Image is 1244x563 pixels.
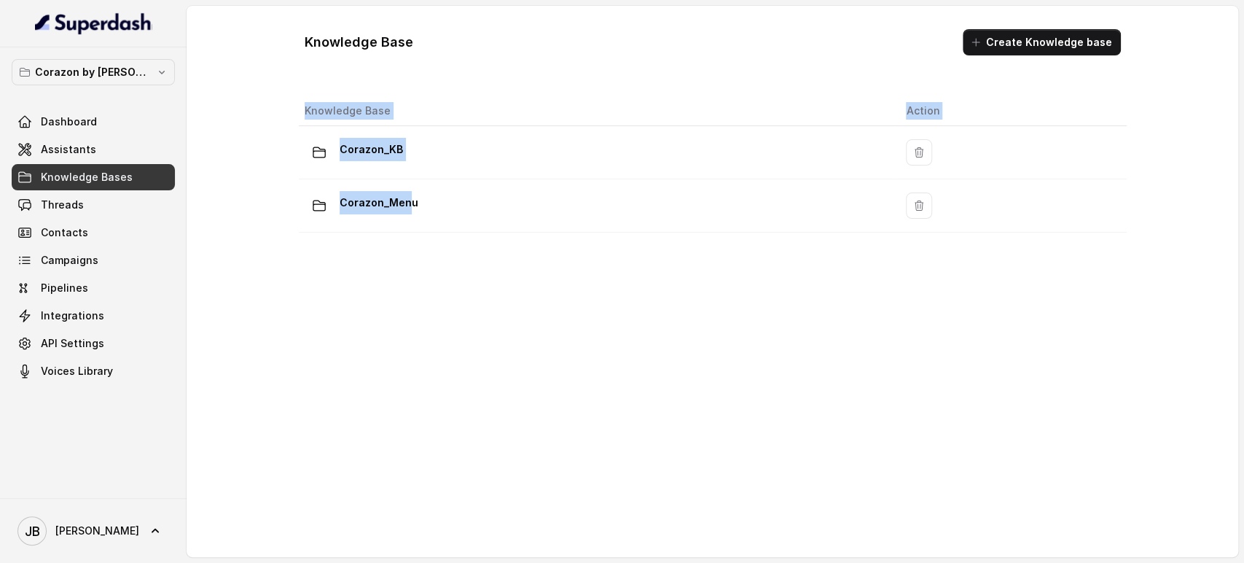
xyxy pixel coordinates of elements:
a: Campaigns [12,247,175,273]
h1: Knowledge Base [305,31,413,54]
img: light.svg [35,12,152,35]
a: Dashboard [12,109,175,135]
a: API Settings [12,330,175,357]
span: Integrations [41,308,104,323]
p: Corazon_KB [340,138,403,161]
span: Campaigns [41,253,98,268]
span: API Settings [41,336,104,351]
button: Create Knowledge base [963,29,1121,55]
span: Contacts [41,225,88,240]
a: Assistants [12,136,175,163]
span: [PERSON_NAME] [55,524,139,538]
p: Corazon by [PERSON_NAME] [35,63,152,81]
a: Integrations [12,303,175,329]
a: Pipelines [12,275,175,301]
span: Dashboard [41,114,97,129]
span: Assistants [41,142,96,157]
a: [PERSON_NAME] [12,510,175,551]
span: Threads [41,198,84,212]
a: Threads [12,192,175,218]
a: Contacts [12,220,175,246]
p: Corazon_Menu [340,191,418,214]
a: Voices Library [12,358,175,384]
text: JB [25,524,40,539]
a: Knowledge Bases [12,164,175,190]
th: Knowledge Base [299,96,895,126]
span: Voices Library [41,364,113,378]
span: Pipelines [41,281,88,295]
span: Knowledge Bases [41,170,133,185]
button: Corazon by [PERSON_NAME] [12,59,175,85]
th: Action [894,96,1126,126]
